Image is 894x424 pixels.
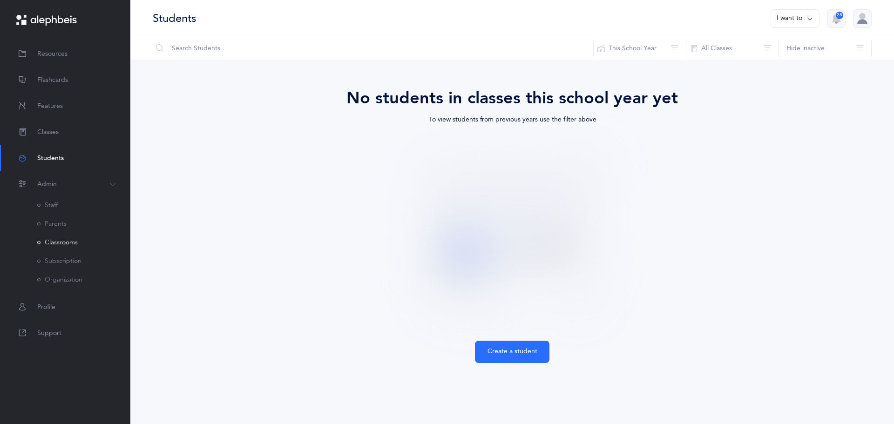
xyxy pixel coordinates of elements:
[153,11,196,26] div: Students
[37,128,59,137] span: Classes
[37,75,68,85] span: Flashcards
[37,49,68,59] span: Resources
[270,86,754,111] div: No students in classes this school year yet
[37,220,67,228] a: Parents
[37,202,58,209] a: Staff
[771,9,819,28] button: I want to
[37,329,61,338] span: Support
[37,180,57,189] span: Admin
[686,37,779,60] button: All Classes
[847,377,883,413] iframe: Drift Widget Chat Controller
[326,111,698,125] div: To view students from previous years use the filter above
[593,37,686,60] button: This School Year
[475,341,549,363] button: Create a student
[37,303,55,312] span: Profile
[827,9,846,28] button: 28
[37,276,82,283] a: Organization
[37,101,63,111] span: Features
[152,37,594,60] input: Search Students
[37,257,81,265] a: Subscription
[37,154,64,163] span: Students
[836,12,843,19] div: 28
[402,144,623,318] img: students-coming-soon.svg
[779,37,872,60] button: Hide inactive
[37,239,78,246] a: Classrooms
